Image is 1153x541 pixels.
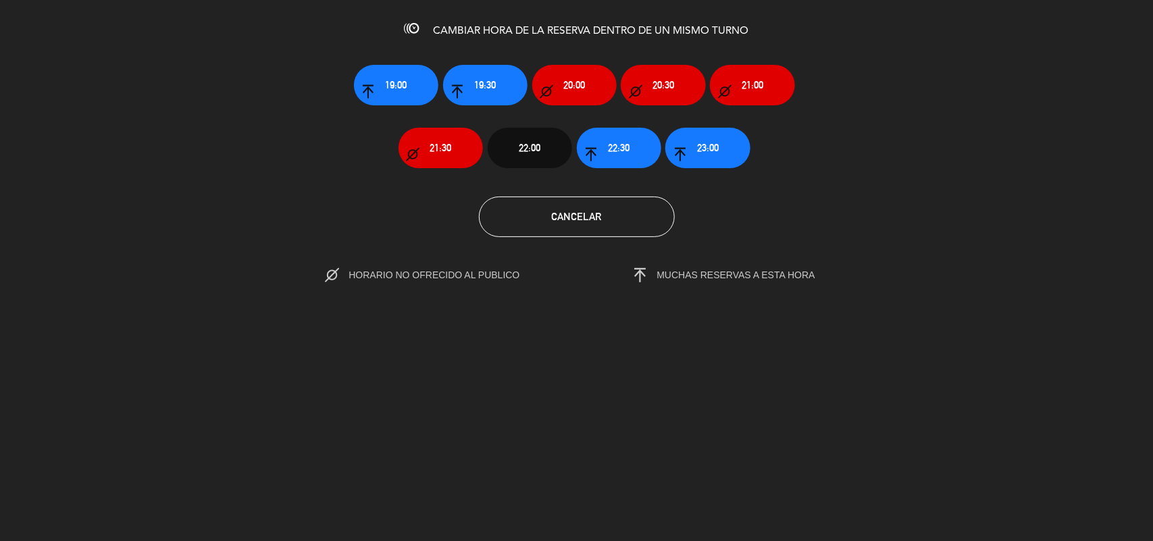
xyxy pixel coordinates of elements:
button: 19:30 [443,65,528,105]
button: 20:00 [532,65,617,105]
span: MUCHAS RESERVAS A ESTA HORA [657,269,815,280]
span: 23:00 [697,140,719,155]
button: 22:00 [488,128,572,168]
button: Cancelar [479,197,675,237]
span: 22:30 [608,140,630,155]
span: 21:30 [430,140,451,155]
button: 21:00 [710,65,794,105]
span: 21:00 [742,77,763,93]
span: 22:00 [519,140,540,155]
span: 20:30 [652,77,674,93]
button: 20:30 [621,65,705,105]
span: 20:00 [563,77,585,93]
button: 19:00 [354,65,438,105]
span: 19:00 [385,77,407,93]
button: 21:30 [399,128,483,168]
span: 19:30 [474,77,496,93]
button: 23:00 [665,128,750,168]
span: CAMBIAR HORA DE LA RESERVA DENTRO DE UN MISMO TURNO [434,26,749,36]
button: 22:30 [577,128,661,168]
span: HORARIO NO OFRECIDO AL PUBLICO [349,269,548,280]
span: Cancelar [552,211,602,222]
